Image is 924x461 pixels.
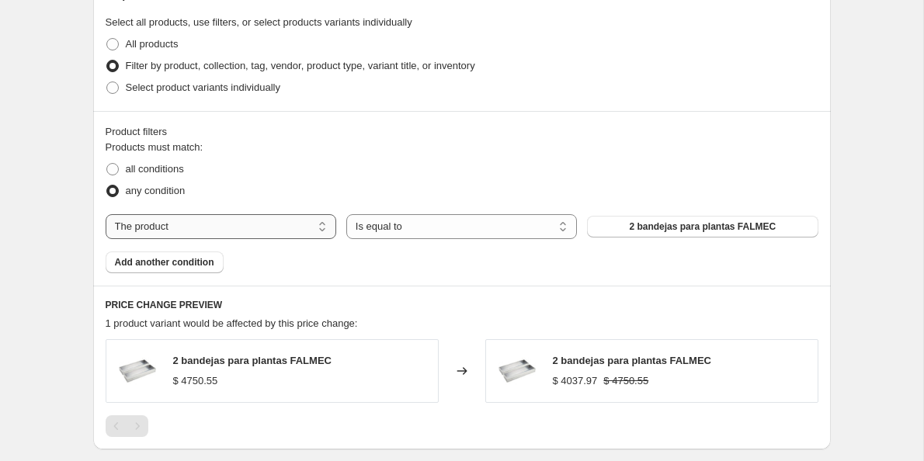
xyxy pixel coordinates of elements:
nav: Pagination [106,415,148,437]
img: 2_bandejas_para_plantas_FALMEC_-_jamesandstevenmx-4590228_80x.jpg [494,348,540,394]
span: Filter by product, collection, tag, vendor, product type, variant title, or inventory [126,60,475,71]
span: 2 bandejas para plantas FALMEC [553,355,711,366]
button: Add another condition [106,251,224,273]
span: 2 bandejas para plantas FALMEC [173,355,332,366]
img: 2_bandejas_para_plantas_FALMEC_-_jamesandstevenmx-4590228_80x.jpg [114,348,161,394]
div: Product filters [106,124,818,140]
span: Select product variants individually [126,81,280,93]
span: Add another condition [115,256,214,269]
span: All products [126,38,179,50]
span: Select all products, use filters, or select products variants individually [106,16,412,28]
button: 2 bandejas para plantas FALMEC [587,216,818,237]
div: $ 4037.97 [553,373,598,389]
div: $ 4750.55 [173,373,218,389]
strike: $ 4750.55 [603,373,648,389]
span: 2 bandejas para plantas FALMEC [629,220,776,233]
span: all conditions [126,163,184,175]
span: Products must match: [106,141,203,153]
h6: PRICE CHANGE PREVIEW [106,299,818,311]
span: any condition [126,185,186,196]
span: 1 product variant would be affected by this price change: [106,317,358,329]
